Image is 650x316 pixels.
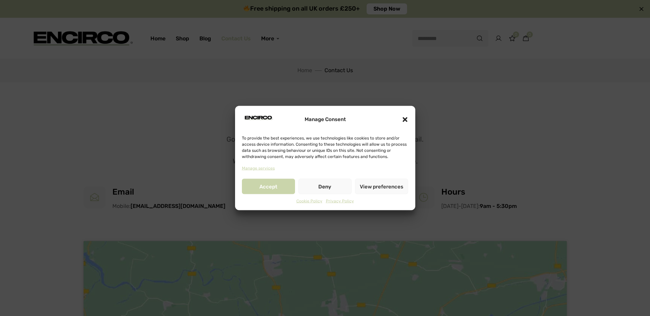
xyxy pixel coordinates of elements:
div: Manage Consent [305,115,346,124]
button: Deny [298,179,352,194]
img: Encirco Logo [242,111,275,125]
div: To provide the best experiences, we use technologies like cookies to store and/or access device i... [242,135,408,159]
a: Cookie Policy [296,198,322,205]
div: Close dialogue [402,116,408,123]
button: View preferences [355,179,408,194]
a: Privacy Policy [326,198,354,205]
button: Accept [242,179,295,194]
a: Manage services [242,164,275,172]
